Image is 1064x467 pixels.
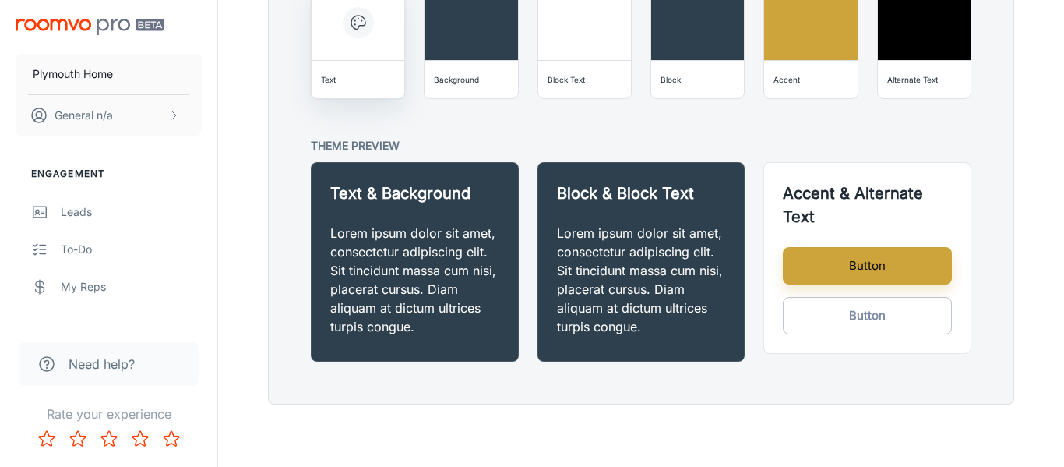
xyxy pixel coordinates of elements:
[12,405,205,423] p: Rate your experience
[557,224,726,336] p: Lorem ipsum dolor sit amet, consectetur adipiscing elit. Sit tincidunt massa cum nisi, placerat c...
[33,65,113,83] p: Plymouth Home
[55,107,113,124] p: General n/a
[16,19,164,35] img: Roomvo PRO Beta
[69,355,135,373] span: Need help?
[783,247,952,285] button: Button
[31,423,62,455] button: Rate 1 star
[125,423,156,455] button: Rate 4 star
[16,54,202,94] button: Plymouth Home
[773,72,800,87] div: Accent
[434,72,479,87] div: Background
[311,136,971,156] p: Theme Preview
[548,72,585,87] div: Block Text
[61,203,202,221] div: Leads
[330,182,499,205] h5: Text & Background
[661,72,681,87] div: Block
[16,95,202,136] button: General n/a
[783,297,952,334] button: Button
[61,278,202,295] div: My Reps
[62,423,93,455] button: Rate 2 star
[156,423,187,455] button: Rate 5 star
[93,423,125,455] button: Rate 3 star
[330,224,499,336] p: Lorem ipsum dolor sit amet, consectetur adipiscing elit. Sit tincidunt massa cum nisi, placerat c...
[557,182,726,205] h5: Block & Block Text
[321,72,336,87] div: Text
[61,241,202,258] div: To-do
[783,182,952,228] h5: Accent & Alternate Text
[887,72,938,87] div: Alternate Text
